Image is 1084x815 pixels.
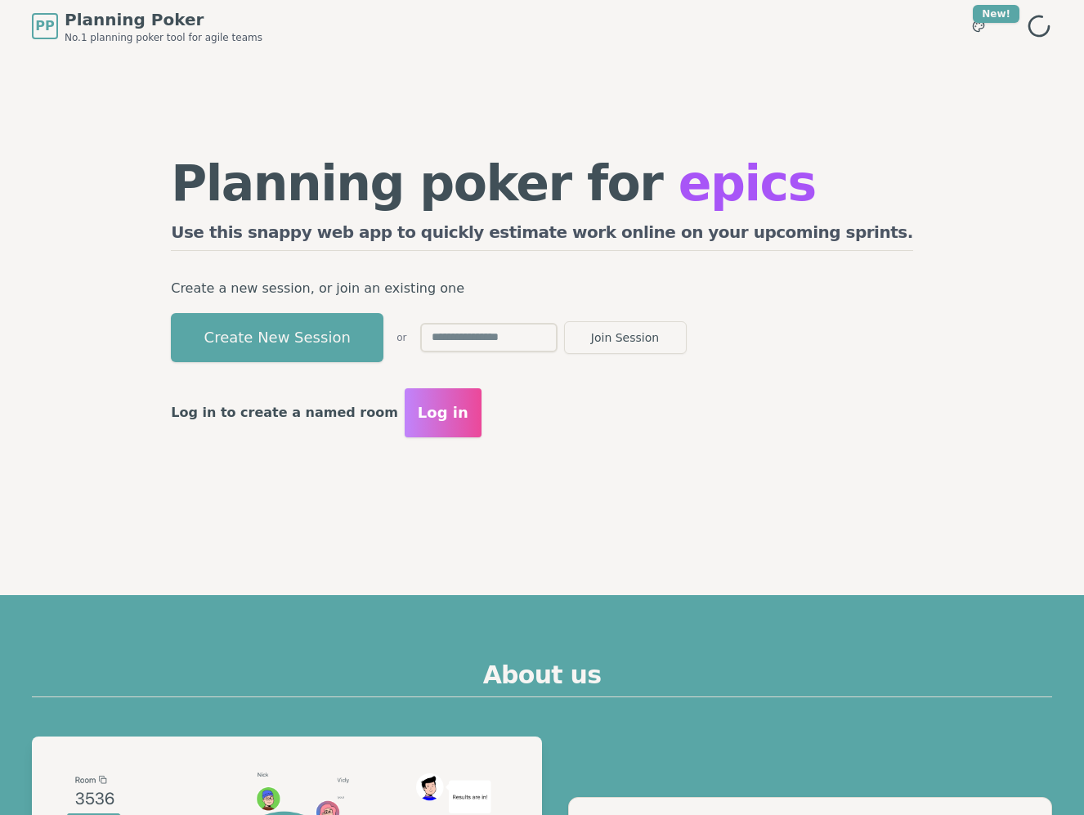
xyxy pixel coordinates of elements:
span: Log in [418,401,468,424]
button: Join Session [564,321,687,354]
button: New! [964,11,993,41]
span: Planning Poker [65,8,262,31]
h2: About us [32,661,1052,697]
a: PPPlanning PokerNo.1 planning poker tool for agile teams [32,8,262,44]
span: epics [679,154,816,212]
h2: Use this snappy web app to quickly estimate work online on your upcoming sprints. [171,221,913,251]
button: Log in [405,388,482,437]
div: New! [973,5,1019,23]
p: Create a new session, or join an existing one [171,277,913,300]
span: PP [35,16,54,36]
h1: Planning poker for [171,159,913,208]
span: No.1 planning poker tool for agile teams [65,31,262,44]
p: Log in to create a named room [171,401,398,424]
span: or [396,331,406,344]
button: Create New Session [171,313,383,362]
